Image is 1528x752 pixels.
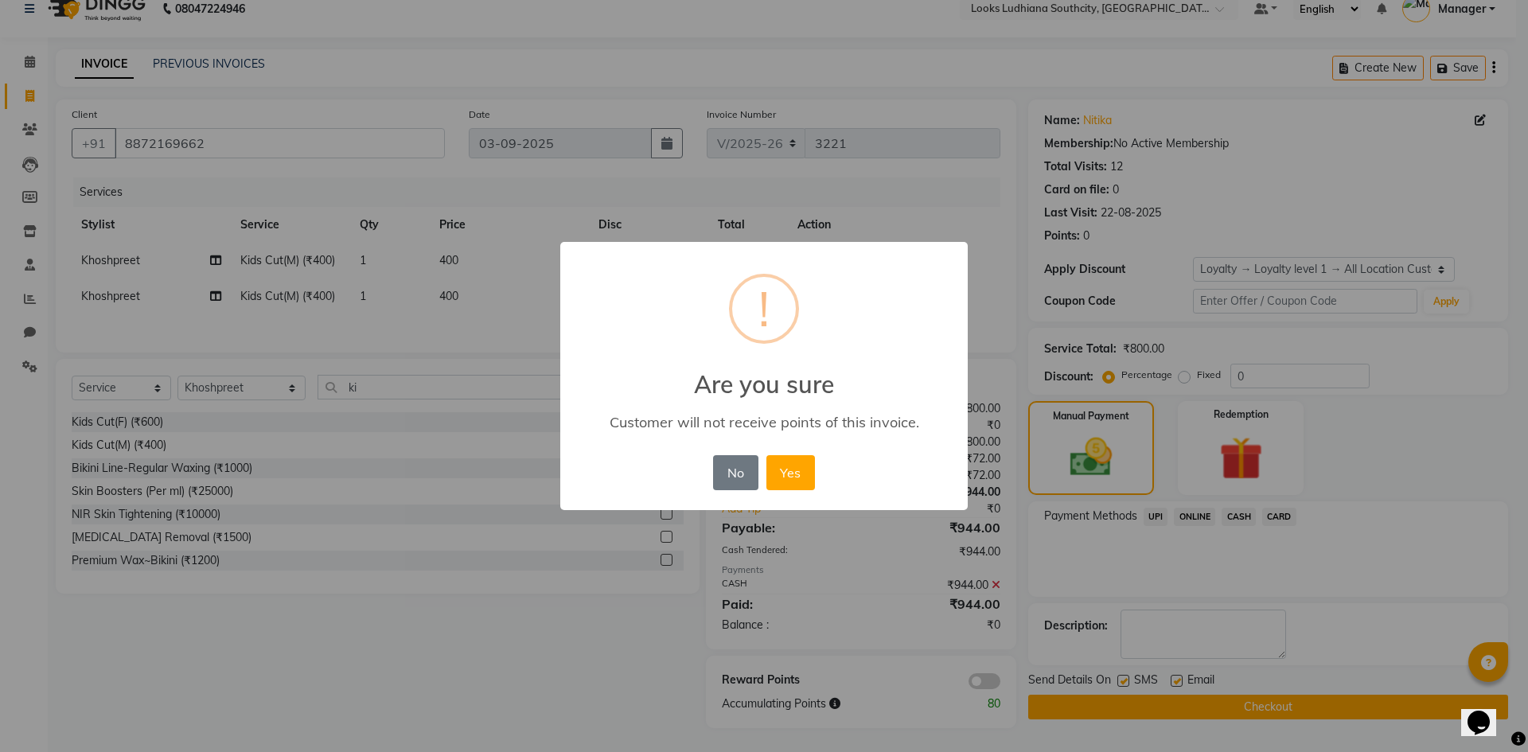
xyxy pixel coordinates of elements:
[713,455,758,490] button: No
[766,455,815,490] button: Yes
[1461,688,1512,736] iframe: chat widget
[583,413,945,431] div: Customer will not receive points of this invoice.
[758,277,770,341] div: !
[560,351,968,399] h2: Are you sure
